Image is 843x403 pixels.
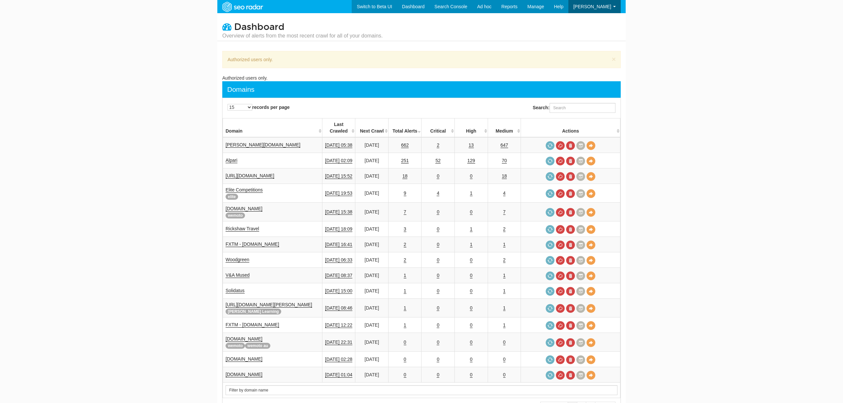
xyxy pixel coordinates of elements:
a: 1 [404,273,406,278]
td: [DATE] [355,299,389,317]
a: Request a crawl [546,304,555,313]
a: 0 [437,288,439,294]
a: Crawl History [576,321,585,330]
a: Delete most recent audit [566,287,575,296]
td: [DATE] [355,283,389,299]
label: records per page [228,104,290,111]
a: View Domain Overview [586,338,595,347]
a: 0 [470,288,473,294]
th: Next Crawl: activate to sort column descending [355,118,389,138]
td: [DATE] [355,237,389,252]
span: Manage [528,4,544,9]
th: Last Crawled: activate to sort column descending [322,118,355,138]
a: Cancel in-progress audit [556,225,565,234]
a: 1 [503,242,506,247]
a: 0 [437,273,439,278]
th: High: activate to sort column descending [455,118,488,138]
a: 0 [503,357,506,362]
img: SEORadar [220,1,265,13]
span: Search Console [434,4,467,9]
th: Total Alerts: activate to sort column ascending [388,118,421,138]
a: View Domain Overview [586,371,595,380]
a: [DATE] 08:37 [325,273,352,278]
td: [DATE] [355,252,389,268]
a: 4 [437,190,439,196]
a: [DATE] 18:09 [325,226,352,232]
a: [DATE] 15:38 [325,209,352,215]
a: View Domain Overview [586,271,595,280]
input: Search: [550,103,615,113]
a: View Domain Overview [586,225,595,234]
input: Search [226,385,617,395]
a: 0 [470,257,473,263]
a: Delete most recent audit [566,321,575,330]
a: 0 [404,357,406,362]
div: Authorized users only. [222,51,621,68]
a: Delete most recent audit [566,225,575,234]
a: 70 [502,158,507,164]
a: 0 [437,173,439,179]
a: 662 [401,142,409,148]
a: 0 [437,305,439,311]
a: 7 [503,209,506,215]
a: 1 [470,226,473,232]
a: Cancel in-progress audit [556,141,565,150]
span: Reports [502,4,518,9]
a: V&A Mused [226,272,250,278]
th: Critical: activate to sort column descending [421,118,455,138]
a: 129 [467,158,475,164]
a: Delete most recent audit [566,355,575,364]
a: Cancel in-progress audit [556,256,565,265]
a: FXTM - [DOMAIN_NAME] [226,241,279,247]
td: [DATE] [355,317,389,333]
a: Request a crawl [546,338,555,347]
span: Ad hoc [477,4,492,9]
a: Request a crawl [546,141,555,150]
td: [DATE] [355,203,389,221]
a: 0 [470,322,473,328]
a: Delete most recent audit [566,338,575,347]
a: 0 [470,372,473,378]
a: Crawl History [576,189,585,198]
a: 0 [470,340,473,345]
td: [DATE] [355,268,389,283]
span: wemoto [226,213,245,218]
a: Delete most recent audit [566,304,575,313]
a: Request a crawl [546,172,555,181]
a: [DATE] 15:00 [325,288,352,294]
a: Request a crawl [546,225,555,234]
button: × [612,56,616,63]
a: [DATE] 19:53 [325,190,352,196]
div: Domains [227,85,255,94]
td: [DATE] [355,352,389,367]
a: [DOMAIN_NAME] [226,356,262,362]
a: [DATE] 06:33 [325,257,352,263]
a: View Domain Overview [586,355,595,364]
a: FXTM - [DOMAIN_NAME] [226,322,279,328]
a: Request a crawl [546,256,555,265]
td: [DATE] [355,168,389,184]
a: View Domain Overview [586,189,595,198]
a: Delete most recent audit [566,141,575,150]
a: View Domain Overview [586,172,595,181]
span: elite [226,194,238,200]
a: Cancel in-progress audit [556,321,565,330]
a: Crawl History [576,208,585,217]
a: 0 [503,372,506,378]
a: 1 [404,305,406,311]
a: 0 [503,340,506,345]
small: Overview of alerts from the most recent crawl for all of your domains. [222,32,383,39]
a: 251 [401,158,409,164]
a: Crawl History [576,240,585,249]
a: Cancel in-progress audit [556,338,565,347]
span: [PERSON_NAME] [573,4,611,9]
a: 13 [469,142,474,148]
a: 18 [402,173,408,179]
a: [URL][DOMAIN_NAME] [226,173,274,179]
a: Crawl History [576,271,585,280]
a: Crawl History [576,371,585,380]
a: [PERSON_NAME][DOMAIN_NAME] [226,142,300,148]
a: Delete most recent audit [566,371,575,380]
i:  [222,22,231,31]
a: [DOMAIN_NAME] [226,206,262,212]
